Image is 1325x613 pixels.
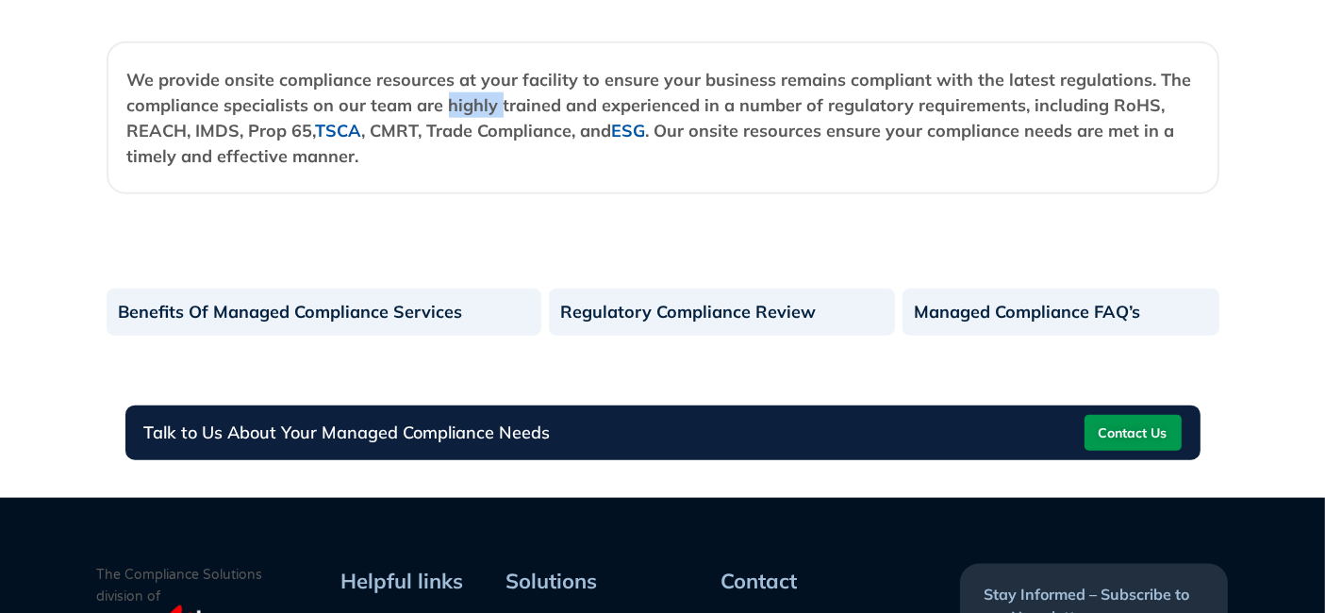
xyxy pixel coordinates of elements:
a: TSCA [316,120,362,141]
p: The Compliance Solutions division of [97,564,335,607]
a: Managed Compliance FAQ’s [903,289,1219,336]
a: Regulatory Compliance Review [549,289,895,336]
span: Contact Us [1099,418,1168,448]
span: Solutions [505,568,597,594]
a: ESG [612,120,646,141]
a: Benefits Of Managed Compliance Services [107,289,541,336]
a: Contact Us [1085,415,1182,451]
span: Helpful links [341,568,464,594]
h3: Talk to Us About Your Managed Compliance Needs [144,424,551,441]
span: Contact [720,568,797,594]
strong: We provide onsite compliance resources at your facility to ensure your business remains compliant... [127,69,1192,167]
